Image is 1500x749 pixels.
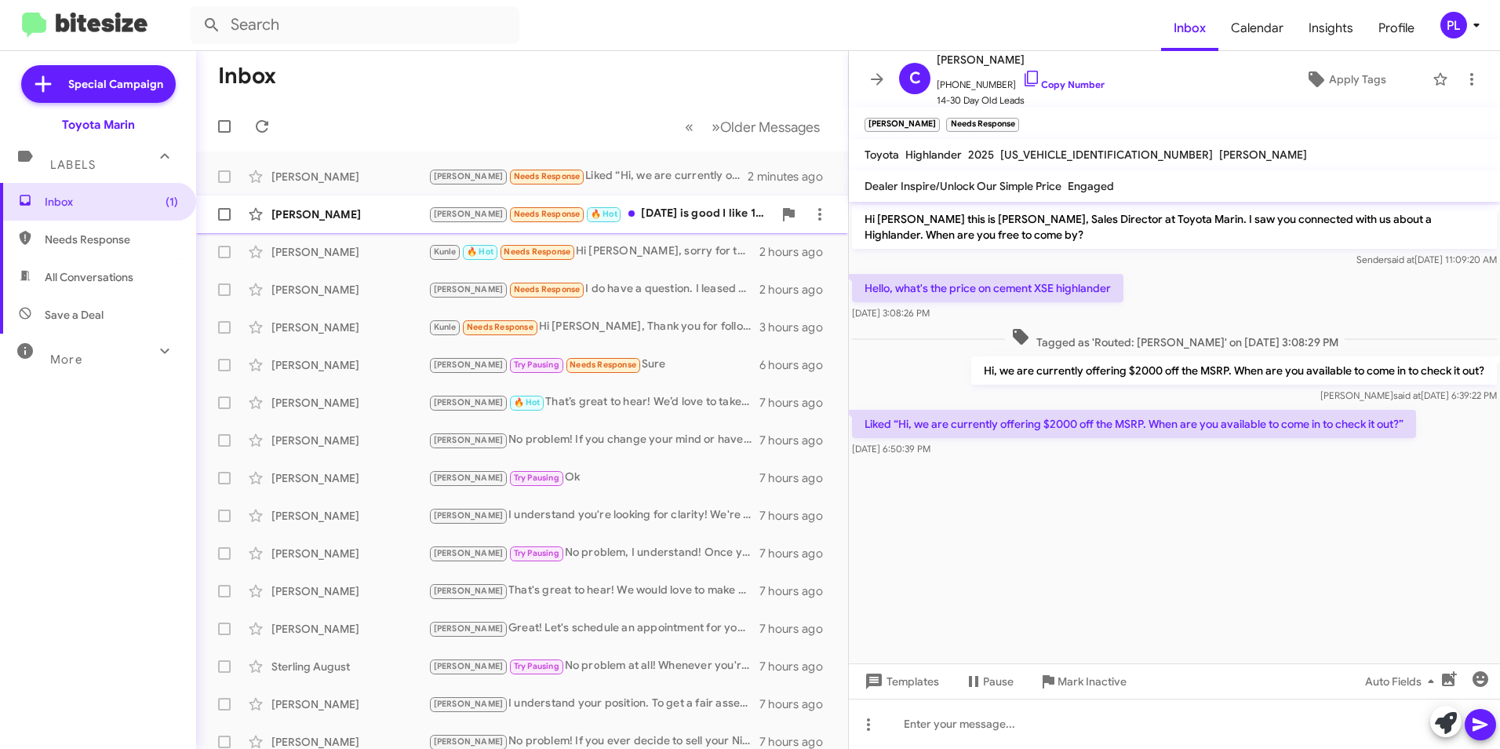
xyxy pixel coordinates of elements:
[45,232,178,247] span: Needs Response
[467,247,493,257] span: 🔥 Hot
[759,508,836,524] div: 7 hours ago
[1005,327,1345,350] span: Tagged as 'Routed: [PERSON_NAME]' on [DATE] 3:08:29 PM
[759,659,836,674] div: 7 hours ago
[271,546,428,561] div: [PERSON_NAME]
[514,360,559,370] span: Try Pausing
[428,431,759,449] div: No problem! If you change your mind or have any questions about your Tacoma Double Cab, feel free...
[983,667,1014,696] span: Pause
[166,194,178,210] span: (1)
[1393,389,1421,401] span: said at
[434,548,504,558] span: [PERSON_NAME]
[759,244,836,260] div: 2 hours ago
[1218,5,1296,51] span: Calendar
[428,393,759,411] div: That’s great to hear! We’d love to take a look at your Ls and make you an offer. When can you com...
[1356,254,1497,265] span: Sender [DATE] 11:09:20 AM
[45,307,104,323] span: Save a Deal
[946,118,1018,132] small: Needs Response
[428,167,748,185] div: Liked “Hi, we are currently offering $2000 off the MSRP. When are you available to come in to che...
[937,69,1105,93] span: [PHONE_NUMBER]
[271,206,428,222] div: [PERSON_NAME]
[434,247,457,257] span: Kunle
[428,544,759,562] div: No problem, I understand! Once your new car arrives, reach out to schedule an appointment to disc...
[428,695,759,713] div: I understand your position. To get a fair assessment and an accurate offer, let’s schedule a time...
[271,621,428,637] div: [PERSON_NAME]
[271,244,428,260] div: [PERSON_NAME]
[428,657,759,675] div: No problem at all! Whenever you're ready to discuss selling your 1500 Crew Cab, feel free to reac...
[748,169,836,185] div: 2 minutes ago
[428,318,759,336] div: Hi [PERSON_NAME], Thank you for following up. I received the quote from your sales team and appre...
[1296,5,1366,51] span: Insights
[514,661,559,671] span: Try Pausing
[1320,389,1497,401] span: [PERSON_NAME] [DATE] 6:39:22 PM
[434,284,504,294] span: [PERSON_NAME]
[514,397,541,407] span: 🔥 Hot
[937,93,1105,108] span: 14-30 Day Old Leads
[591,209,617,219] span: 🔥 Hot
[1427,12,1483,38] button: PL
[434,209,504,219] span: [PERSON_NAME]
[759,583,836,599] div: 7 hours ago
[852,205,1497,249] p: Hi [PERSON_NAME] this is [PERSON_NAME], Sales Director at Toyota Marin. I saw you connected with ...
[271,583,428,599] div: [PERSON_NAME]
[852,307,930,319] span: [DATE] 3:08:26 PM
[676,111,829,143] nav: Page navigation example
[434,586,504,596] span: [PERSON_NAME]
[759,395,836,411] div: 7 hours ago
[271,508,428,524] div: [PERSON_NAME]
[271,470,428,486] div: [PERSON_NAME]
[759,696,836,712] div: 7 hours ago
[759,546,836,561] div: 7 hours ago
[271,659,428,674] div: Sterling August
[50,158,96,172] span: Labels
[271,395,428,411] div: [PERSON_NAME]
[428,619,759,638] div: Great! Let's schedule an appointment for you to bring in your Model S. What day and time works be...
[865,148,899,162] span: Toyota
[759,433,836,448] div: 7 hours ago
[467,322,533,332] span: Needs Response
[514,171,581,181] span: Needs Response
[428,205,773,223] div: [DATE] is good I like 10am
[1366,5,1427,51] span: Profile
[434,473,504,483] span: [PERSON_NAME]
[852,443,930,455] span: [DATE] 6:50:39 PM
[514,548,559,558] span: Try Pausing
[861,667,939,696] span: Templates
[685,117,694,137] span: «
[62,117,135,133] div: Toyota Marin
[759,621,836,637] div: 7 hours ago
[434,435,504,445] span: [PERSON_NAME]
[428,356,759,374] div: Sure
[1365,667,1440,696] span: Auto Fields
[1022,79,1105,90] a: Copy Number
[514,284,581,294] span: Needs Response
[712,117,720,137] span: »
[434,623,504,634] span: [PERSON_NAME]
[909,66,921,91] span: C
[21,65,176,103] a: Special Campaign
[271,169,428,185] div: [PERSON_NAME]
[514,209,581,219] span: Needs Response
[218,64,276,89] h1: Inbox
[759,470,836,486] div: 7 hours ago
[271,320,428,335] div: [PERSON_NAME]
[759,282,836,298] div: 2 hours ago
[905,148,962,162] span: Highlander
[434,661,504,671] span: [PERSON_NAME]
[271,433,428,448] div: [PERSON_NAME]
[428,243,759,261] div: Hi [PERSON_NAME], sorry for the no show, would it be good to drop by [DATE], likely between noon-2
[1219,148,1307,162] span: [PERSON_NAME]
[952,667,1026,696] button: Pause
[434,736,504,747] span: [PERSON_NAME]
[971,356,1497,385] p: Hi, we are currently offering $2000 off the MSRP. When are you available to come in to check it out?
[759,320,836,335] div: 3 hours ago
[434,171,504,181] span: [PERSON_NAME]
[865,179,1061,193] span: Dealer Inspire/Unlock Our Simple Price
[434,699,504,709] span: [PERSON_NAME]
[271,357,428,373] div: [PERSON_NAME]
[428,280,759,298] div: I do have a question. I leased a Honda prologue for three years, this December will be the end of...
[271,696,428,712] div: [PERSON_NAME]
[759,357,836,373] div: 6 hours ago
[570,360,636,370] span: Needs Response
[434,397,504,407] span: [PERSON_NAME]
[428,469,759,487] div: Ok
